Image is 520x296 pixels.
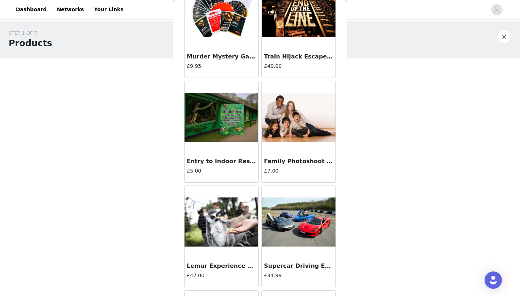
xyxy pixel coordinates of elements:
h4: £9.95 [187,62,256,70]
img: Family Photoshoot & Framed Print �7 (1 Sept) [262,93,335,142]
h4: £42.00 [187,272,256,279]
h3: Entry to Indoor Rescue Zoo Experience ([DATE]) [187,157,256,166]
div: avatar [493,4,500,16]
div: Open Intercom Messenger [485,271,502,289]
h4: £5.00 [187,167,256,175]
h4: £34.99 [264,272,333,279]
a: Networks [52,1,88,18]
h3: Train Hijack Escape Room ([DATE]) [264,52,333,61]
h3: Supercar Driving Experience ([DATE]) [264,262,333,270]
a: Dashboard [12,1,51,18]
img: Supercar Driving Experience (1 Sept) [262,197,335,247]
img: Entry to Indoor Rescue Zoo Experience (1 Sept) [185,93,258,142]
h4: £49.00 [264,62,333,70]
h3: Lemur Experience at [GEOGRAPHIC_DATA] ([DATE]) [187,262,256,270]
img: Lemur Experience at Hoo Zoo (1 Sept) [185,197,258,247]
h3: Family Photoshoot & Framed Print �7 ([DATE]) [264,157,333,166]
h3: Murder Mystery Game ([DATE]) [187,52,256,61]
a: Your Links [90,1,128,18]
h1: Products [9,37,52,50]
div: STEP 1 OF 7 [9,30,52,37]
h4: £7.00 [264,167,333,175]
